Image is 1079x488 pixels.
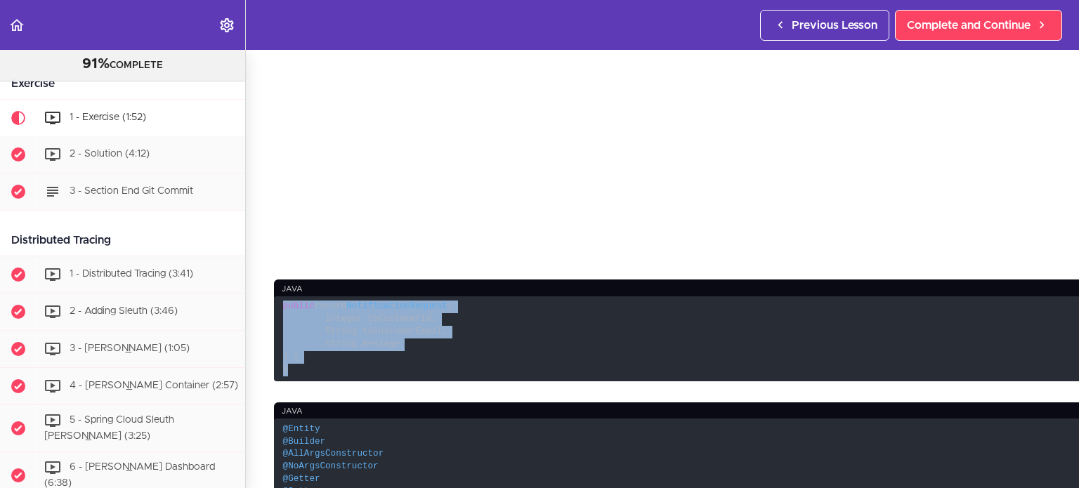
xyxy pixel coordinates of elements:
[18,55,228,74] div: COMPLETE
[792,17,877,34] span: Previous Lesson
[70,344,190,354] span: 3 - [PERSON_NAME] (1:05)
[283,301,315,311] span: public
[346,301,447,311] span: NotificationRequest
[70,150,150,159] span: 2 - Solution (4:12)
[283,437,325,447] span: @Builder
[895,10,1062,41] a: Complete and Continue
[8,17,25,34] svg: Back to course curriculum
[283,301,453,362] span: record
[283,474,320,484] span: @Getter
[70,381,238,391] span: 4 - [PERSON_NAME] Container (2:57)
[70,307,178,317] span: 2 - Adding Sleuth (3:46)
[283,301,453,362] span: ( Integer toCustomerId, String toCustomerEmail, String message )
[70,270,193,279] span: 1 - Distributed Tracing (3:41)
[283,424,320,434] span: @Entity
[283,449,384,459] span: @AllArgsConstructor
[283,461,379,471] span: @NoArgsConstructor
[70,113,146,123] span: 1 - Exercise (1:52)
[70,187,193,197] span: 3 - Section End Git Commit
[218,17,235,34] svg: Settings Menu
[760,10,889,41] a: Previous Lesson
[82,57,110,71] span: 91%
[44,462,215,488] span: 6 - [PERSON_NAME] Dashboard (6:38)
[44,416,174,442] span: 5 - Spring Cloud Sleuth [PERSON_NAME] (3:25)
[907,17,1031,34] span: Complete and Continue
